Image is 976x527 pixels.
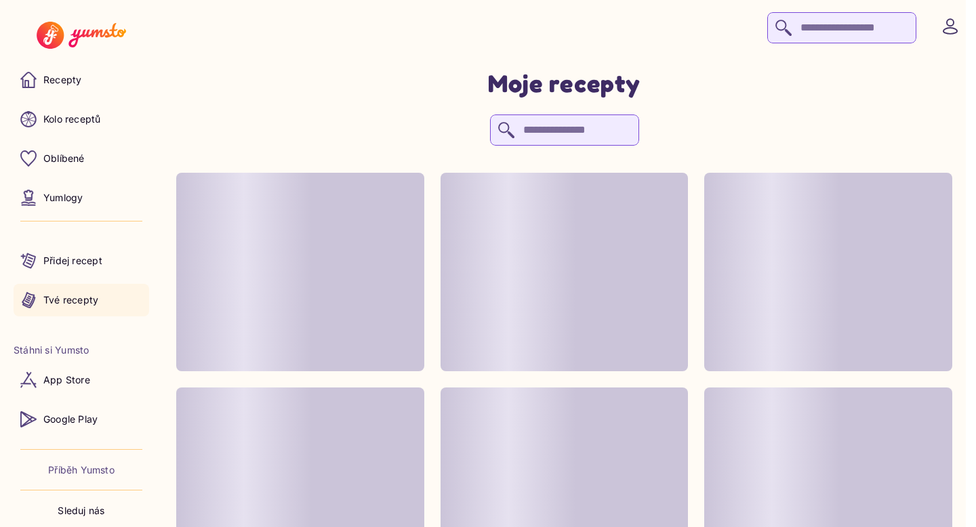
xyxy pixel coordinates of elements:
[14,403,149,436] a: Google Play
[14,364,149,396] a: App Store
[43,191,83,205] p: Yumlogy
[14,64,149,96] a: Recepty
[58,504,104,518] p: Sleduj nás
[14,182,149,214] a: Yumlogy
[704,173,952,371] span: Loading content
[43,373,90,387] p: App Store
[43,413,98,426] p: Google Play
[441,173,689,371] span: Loading content
[14,343,149,357] li: Stáhni si Yumsto
[43,73,81,87] p: Recepty
[176,173,424,371] span: Loading content
[43,254,102,268] p: Přidej recept
[14,103,149,135] a: Kolo receptů
[43,112,101,126] p: Kolo receptů
[176,173,424,371] div: Loading image
[43,152,85,165] p: Oblíbené
[488,68,640,98] h1: Moje recepty
[14,142,149,175] a: Oblíbené
[43,293,98,307] p: Tvé recepty
[48,463,115,477] a: Příběh Yumsto
[441,173,689,371] div: Loading image
[704,173,952,371] div: Loading image
[37,22,125,49] img: Yumsto logo
[14,245,149,277] a: Přidej recept
[14,284,149,316] a: Tvé recepty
